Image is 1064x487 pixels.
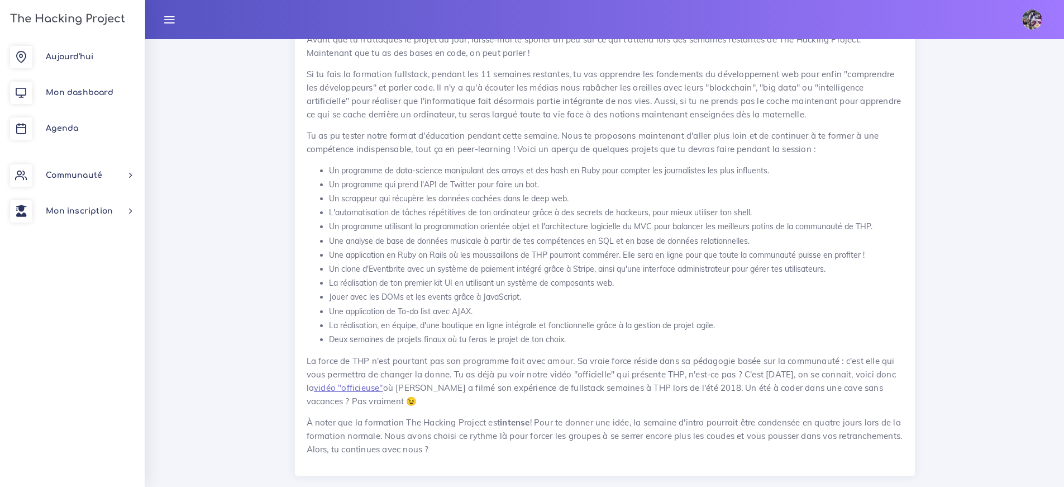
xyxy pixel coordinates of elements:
p: Avant que tu n'attaques le projet du jour, laisse-moi te spoiler un peu sur ce qui t'attend lors ... [307,33,903,60]
li: La réalisation de ton premier kit UI en utilisant un système de composants web. [329,276,903,290]
li: Un programme utilisant la programmation orientée objet et l'architecture logicielle du MVC pour b... [329,220,903,234]
li: Un programme qui prend l'API de Twitter pour faire un bot. [329,178,903,192]
p: Tu as pu tester notre format d'éducation pendant cette semaine. Nous te proposons maintenant d'al... [307,129,903,156]
span: Communauté [46,171,102,179]
span: Aujourd'hui [46,53,93,61]
li: Un clone d'Eventbrite avec un système de paiement intégré grâce à Stripe, ainsi qu'une interface ... [329,262,903,276]
li: Une analyse de base de données musicale à partir de tes compétences en SQL et en base de données ... [329,234,903,248]
span: Agenda [46,124,78,133]
li: Un programme de data-science manipulant des arrays et des hash en Ruby pour compter les journalis... [329,164,903,178]
h3: The Hacking Project [7,13,125,25]
span: Mon inscription [46,207,113,215]
p: La force de THP n'est pourtant pas son programme fait avec amour. Sa vraie force réside dans sa p... [307,354,903,408]
li: Une application en Ruby on Rails où les moussaillons de THP pourront commérer. Elle sera en ligne... [329,248,903,262]
p: Si tu fais la formation fullstack, pendant les 11 semaines restantes, tu vas apprendre les fondem... [307,68,903,121]
a: vidéo "officieuse" [314,382,383,393]
li: Jouer avec les DOMs et les events grâce à JavaScript. [329,290,903,304]
p: À noter que la formation The Hacking Project est ! Pour te donner une idée, la semaine d'intro po... [307,416,903,456]
li: L'automatisation de tâches répétitives de ton ordinateur grâce à des secrets de hackeurs, pour mi... [329,206,903,220]
li: Une application de To-do list avec AJAX. [329,305,903,319]
li: Un scrappeur qui récupère les données cachées dans le deep web. [329,192,903,206]
strong: intense [500,417,529,428]
li: Deux semaines de projets finaux où tu feras le projet de ton choix. [329,333,903,347]
img: eg54bupqcshyolnhdacp.jpg [1022,10,1042,30]
span: Mon dashboard [46,88,113,97]
li: La réalisation, en équipe, d'une boutique en ligne intégrale et fonctionnelle grâce à la gestion ... [329,319,903,333]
